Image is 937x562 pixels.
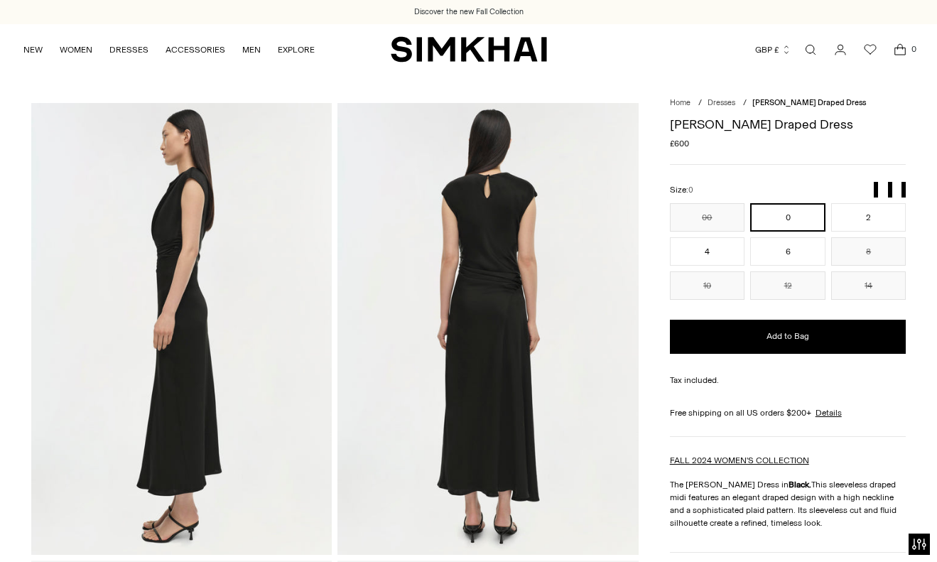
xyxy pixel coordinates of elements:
div: / [698,97,702,109]
button: 4 [670,237,745,266]
label: Size: [670,183,693,197]
img: Burke Draped Dress [337,103,639,555]
span: Add to Bag [767,330,809,342]
button: 2 [831,203,906,232]
a: EXPLORE [278,34,315,65]
h1: [PERSON_NAME] Draped Dress [670,118,906,131]
button: 12 [750,271,825,300]
button: Add to Bag [670,320,906,354]
a: SIMKHAI [391,36,547,63]
a: NEW [23,34,43,65]
a: WOMEN [60,34,92,65]
a: DRESSES [109,34,148,65]
span: £600 [670,137,689,150]
a: Details [816,406,842,419]
button: 6 [750,237,825,266]
a: Home [670,98,690,107]
a: Go to the account page [826,36,855,64]
a: FALL 2024 WOMEN'S COLLECTION [670,455,809,465]
button: GBP £ [755,34,791,65]
nav: breadcrumbs [670,97,906,109]
button: 10 [670,271,745,300]
a: Open cart modal [886,36,914,64]
div: Free shipping on all US orders $200+ [670,406,906,419]
button: 8 [831,237,906,266]
div: Tax included. [670,374,906,387]
button: 0 [750,203,825,232]
strong: Black. [789,480,811,490]
a: ACCESSORIES [166,34,225,65]
a: Open search modal [796,36,825,64]
div: / [743,97,747,109]
img: Burke Draped Dress [31,103,332,555]
button: 14 [831,271,906,300]
span: [PERSON_NAME] Draped Dress [752,98,866,107]
a: MEN [242,34,261,65]
span: 0 [907,43,920,55]
a: Wishlist [856,36,884,64]
a: Dresses [708,98,735,107]
a: Discover the new Fall Collection [414,6,524,18]
span: 0 [688,185,693,195]
button: 00 [670,203,745,232]
p: The [PERSON_NAME] Dress in This sleeveless draped midi features an elegant draped design with a h... [670,478,906,529]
